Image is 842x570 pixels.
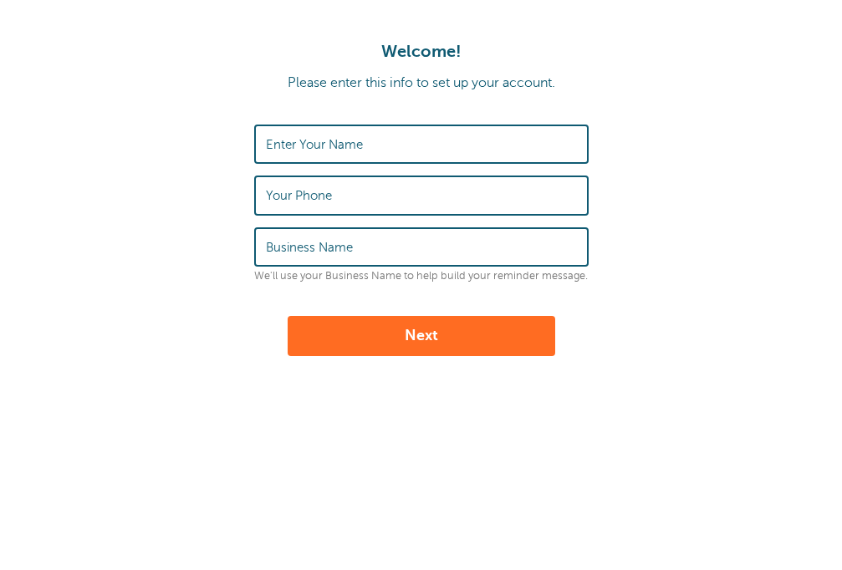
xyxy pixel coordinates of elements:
[17,75,825,91] p: Please enter this info to set up your account.
[288,316,555,356] button: Next
[254,270,589,282] p: We'll use your Business Name to help build your reminder message.
[266,137,363,152] label: Enter Your Name
[266,240,353,255] label: Business Name
[17,42,825,62] h1: Welcome!
[266,188,332,203] label: Your Phone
